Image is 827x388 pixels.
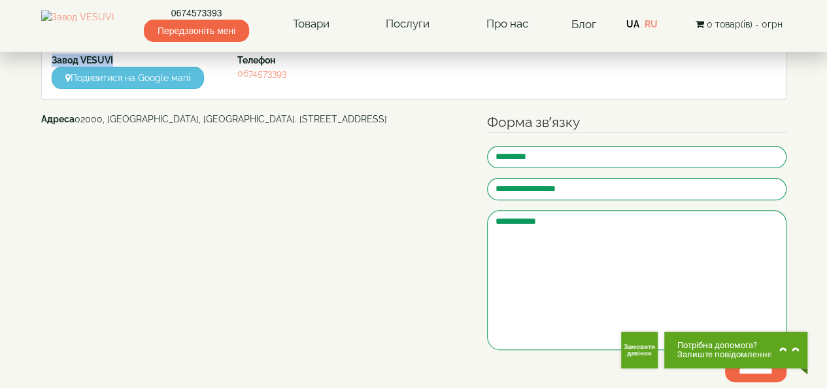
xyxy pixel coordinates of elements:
[52,55,113,65] strong: Завод VESUVI
[237,68,286,79] a: 0674573393
[677,341,772,350] span: Потрібна допомога?
[473,9,541,39] a: Про нас
[691,17,786,31] button: 0 товар(ів) - 0грн
[664,332,807,368] button: Chat button
[144,20,249,42] span: Передзвоніть мені
[41,113,468,126] address: 02000, [GEOGRAPHIC_DATA], [GEOGRAPHIC_DATA]. [STREET_ADDRESS]
[144,7,249,20] a: 0674573393
[677,350,772,359] span: Залиште повідомлення
[487,113,786,133] legend: Форма зв’язку
[280,9,343,39] a: Товари
[52,67,204,89] a: Подивитися на Google мапі
[571,18,596,31] a: Блог
[41,10,114,38] img: Завод VESUVI
[237,55,275,65] strong: Телефон
[626,19,639,29] a: UA
[706,19,782,29] span: 0 товар(ів) - 0грн
[645,19,658,29] a: RU
[373,9,443,39] a: Послуги
[621,332,658,368] button: Get Call button
[621,344,658,357] span: Замовити дзвінок
[41,114,75,124] b: Адреса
